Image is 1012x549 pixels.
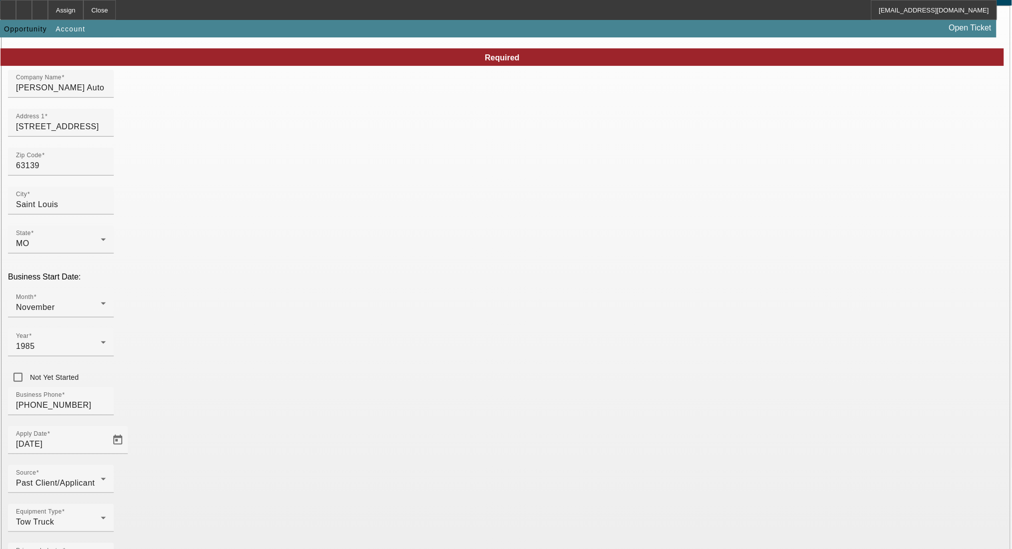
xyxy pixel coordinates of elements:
mat-label: Equipment Type [16,509,62,515]
span: Account [56,25,85,33]
button: Account [53,20,88,38]
a: Open Ticket [945,19,996,36]
mat-label: Source [16,470,36,476]
mat-label: Month [16,294,33,300]
mat-label: State [16,230,31,237]
span: November [16,303,55,311]
mat-label: Address 1 [16,113,44,120]
span: Tow Truck [16,518,54,526]
mat-label: Zip Code [16,152,42,159]
span: Opportunity [4,25,47,33]
label: Not Yet Started [28,372,79,382]
span: 1985 [16,342,35,350]
mat-label: Year [16,333,29,339]
mat-label: Business Phone [16,392,62,398]
span: MO [16,239,29,248]
p: Business Start Date: [8,273,1004,281]
span: Past Client/Applicant [16,479,95,487]
button: Open calendar [108,430,128,450]
mat-label: Apply Date [16,431,47,437]
span: Required [485,53,519,62]
mat-label: City [16,191,27,198]
mat-label: Company Name [16,74,61,81]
